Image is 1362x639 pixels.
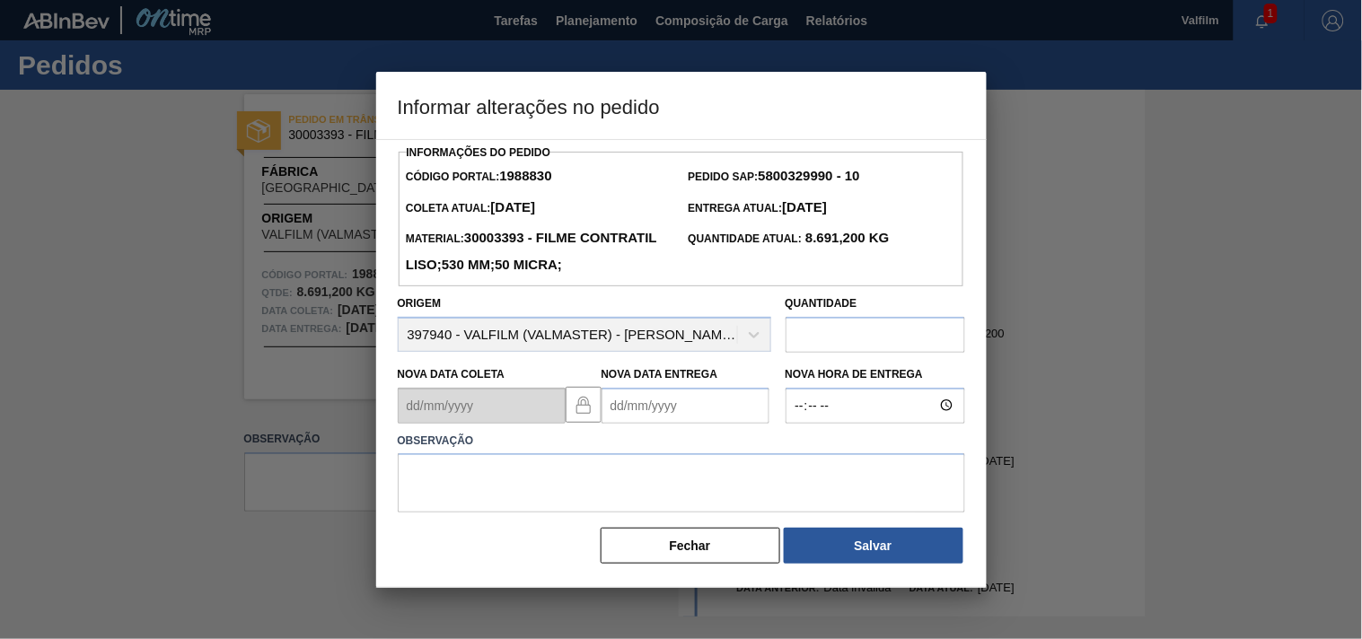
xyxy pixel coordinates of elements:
span: Quantidade Atual: [689,232,890,245]
button: Fechar [601,528,780,564]
img: locked [573,394,594,416]
button: Salvar [784,528,963,564]
strong: 8.691,200 KG [802,230,890,245]
label: Observação [398,428,965,454]
label: Nova Hora de Entrega [786,362,965,388]
strong: [DATE] [491,199,536,214]
span: Entrega Atual: [689,202,828,214]
label: Origem [398,297,442,310]
span: Coleta Atual: [406,202,535,214]
h3: Informar alterações no pedido [376,72,987,140]
label: Nova Data Entrega [602,368,718,381]
strong: 1988830 [499,168,551,183]
input: dd/mm/yyyy [398,388,566,424]
label: Informações do Pedido [407,146,551,159]
span: Pedido SAP: [689,171,860,183]
button: locked [566,387,602,423]
strong: 5800329990 - 10 [759,168,860,183]
strong: 30003393 - FILME CONTRATIL LISO;530 MM;50 MICRA; [406,230,657,272]
label: Quantidade [786,297,857,310]
strong: [DATE] [782,199,827,214]
span: Código Portal: [406,171,552,183]
input: dd/mm/yyyy [602,388,769,424]
label: Nova Data Coleta [398,368,505,381]
span: Material: [406,232,657,272]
